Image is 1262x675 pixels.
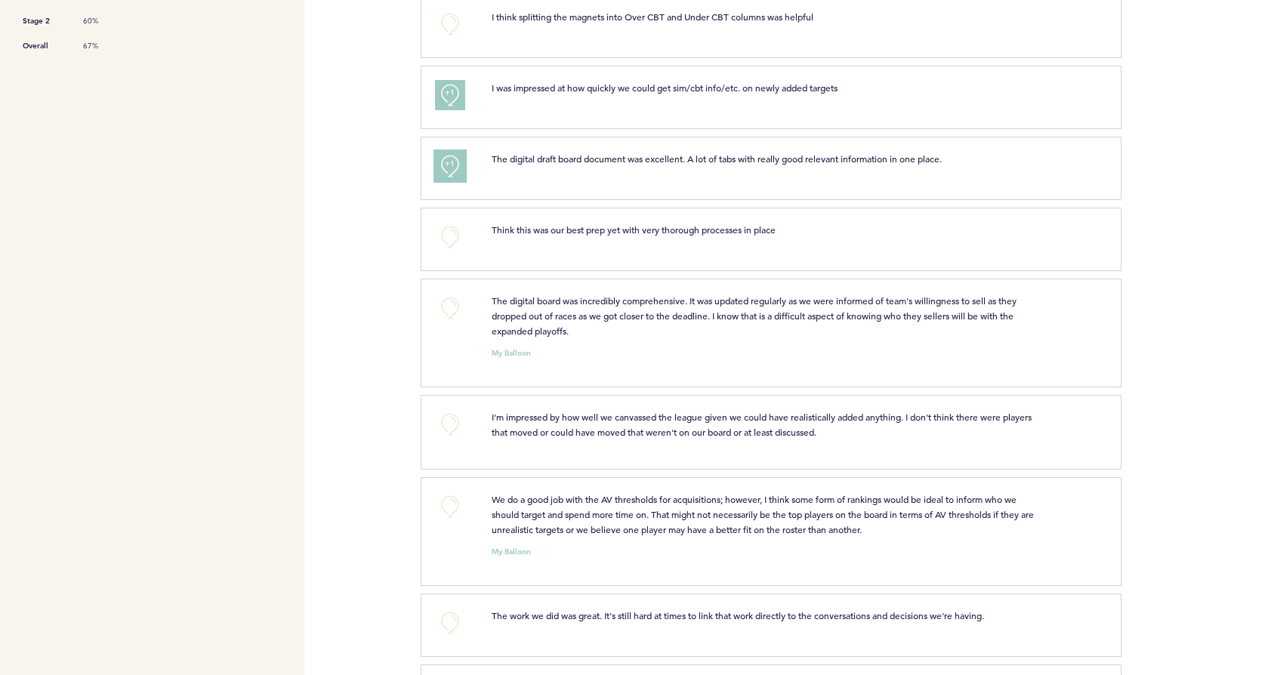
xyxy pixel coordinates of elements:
span: I'm impressed by how well we canvassed the league given we could have realistically added anythin... [492,411,1034,438]
small: My Balloon [492,350,531,357]
span: 67% [83,41,128,51]
small: My Balloon [492,548,531,556]
span: The digital draft board document was excellent. A lot of tabs with really good relevant informati... [492,153,942,165]
span: I was impressed at how quickly we could get sim/cbt info/etc. on newly added targets [492,82,838,94]
span: Think this was our best prep yet with very thorough processes in place [492,223,776,236]
span: The digital board was incredibly comprehensive. It was updated regularly as we were informed of t... [492,294,1019,337]
span: +1 [445,156,455,171]
span: The work we did was great. It's still hard at times to link that work directly to the conversatio... [492,609,984,621]
span: We do a good job with the AV thresholds for acquisitions; however, I think some form of rankings ... [492,493,1036,535]
span: Overall [23,39,68,54]
span: 60% [83,16,128,26]
button: +1 [435,151,465,181]
span: Stage 2 [23,14,68,29]
span: I think splitting the magnets into Over CBT and Under CBT columns was helpful [492,11,813,23]
button: +1 [435,80,465,110]
span: +1 [445,85,455,100]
